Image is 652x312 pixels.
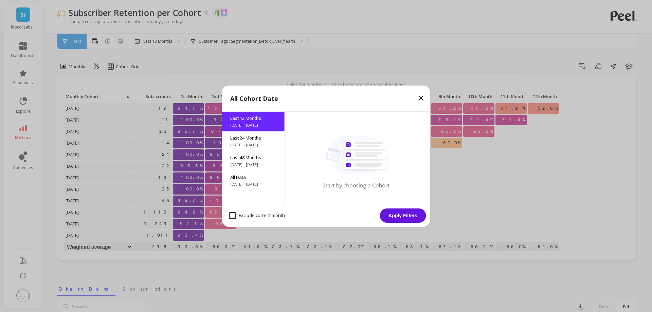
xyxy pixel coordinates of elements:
span: All Data [230,174,276,180]
button: Apply Filters [380,208,426,223]
span: [DATE] - [DATE] [230,142,276,148]
span: [DATE] - [DATE] [230,162,276,167]
span: Last 12 Months [230,115,276,121]
span: Last 48 Months [230,154,276,161]
p: All Cohort Date [230,94,278,103]
span: Exclude current month [229,212,285,219]
span: [DATE] - [DATE] [230,182,276,187]
span: Last 24 Months [230,135,276,141]
span: [DATE] - [DATE] [230,123,276,128]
